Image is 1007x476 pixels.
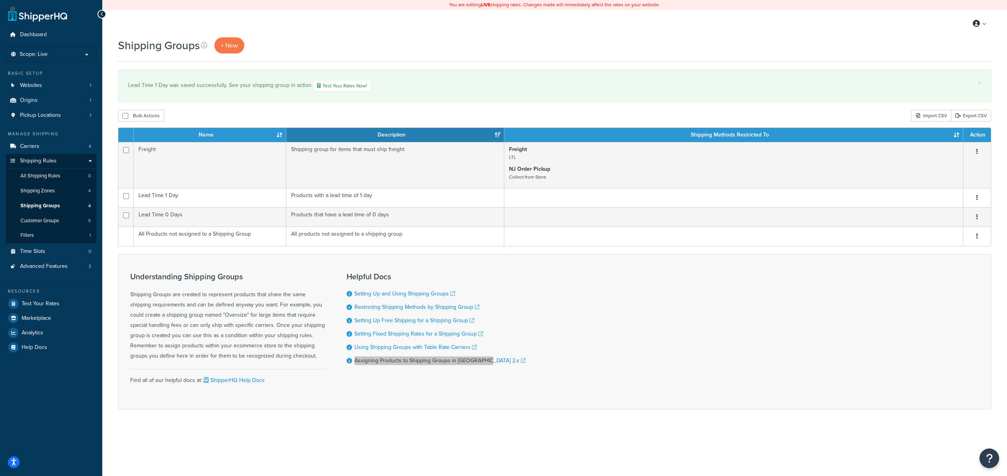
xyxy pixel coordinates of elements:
span: 4 [88,188,91,194]
a: Time Slots 0 [6,244,96,259]
a: Filters 1 [6,228,96,243]
a: Setting Fixed Shipping Rates for a Shipping Group [354,330,483,338]
h3: Helpful Docs [347,272,526,281]
a: Help Docs [6,340,96,354]
span: Advanced Features [20,263,68,270]
li: Time Slots [6,244,96,259]
a: Shipping Rules [6,154,96,168]
div: Find all of our helpful docs at: [130,369,327,386]
td: Lead Time 1 Day [134,188,286,207]
div: Basic Setup [6,70,96,77]
td: All products not assigned to a shipping group [286,227,504,246]
li: Carriers [6,139,96,154]
a: Setting Up and Using Shipping Groups [354,290,455,298]
td: Freight [134,142,286,188]
li: Origins [6,93,96,108]
span: 0 [88,173,91,179]
a: Websites 1 [6,78,96,93]
li: All Shipping Rules [6,169,96,183]
span: Pickup Locations [20,112,61,119]
a: Using Shipping Groups with Table Rate Carriers [354,343,477,351]
a: Marketplace [6,311,96,325]
span: Shipping Rules [20,158,57,164]
span: + New [221,41,238,50]
span: Origins [20,97,38,104]
span: Test Your Rates [22,301,59,307]
li: Customer Groups [6,214,96,228]
a: Carriers 4 [6,139,96,154]
span: 1 [90,82,91,89]
li: Shipping Rules [6,154,96,244]
th: Name: activate to sort column ascending [134,128,286,142]
strong: NJ Order Pickup [509,165,550,173]
span: Customer Groups [20,218,59,224]
th: Shipping Methods Restricted To: activate to sort column ascending [504,128,963,142]
td: Lead Time 0 Days [134,207,286,227]
a: Restricting Shipping Methods by Shipping Group [354,303,480,311]
span: 0 [89,248,91,255]
div: Lead Time 1 Day was saved successfully. See your shipping group in action [128,80,981,92]
a: Test Your Rates [6,297,96,311]
span: Carriers [20,143,39,150]
small: LTL [509,154,516,161]
div: Manage Shipping [6,131,96,137]
td: Shipping group for items that must ship freight [286,142,504,188]
span: Dashboard [20,31,47,38]
a: Assigning Products to Shipping Groups in [GEOGRAPHIC_DATA] 2.x [354,356,526,365]
button: Open Resource Center [979,448,999,468]
span: Shipping Groups [20,203,60,209]
li: Pickup Locations [6,108,96,123]
a: Pickup Locations 1 [6,108,96,123]
div: Resources [6,288,96,295]
span: 1 [90,112,91,119]
th: Action [963,128,991,142]
b: LIVE [481,1,491,8]
a: Dashboard [6,28,96,42]
a: × [978,80,981,86]
span: Scope: Live [20,51,48,58]
h1: Shipping Groups [118,38,200,53]
button: Bulk Actions [118,110,164,122]
span: Websites [20,82,42,89]
td: All Products not assigned to a Shipping Group [134,227,286,246]
span: All Shipping Rules [20,173,60,179]
small: Collect from Store [509,173,546,181]
a: Test Your Rates Now! [313,80,371,92]
li: Shipping Zones [6,184,96,198]
li: Filters [6,228,96,243]
a: All Shipping Rules 0 [6,169,96,183]
span: 4 [88,203,91,209]
span: 3 [89,263,91,270]
span: 1 [89,232,91,239]
a: Shipping Zones 4 [6,184,96,198]
li: Shipping Groups [6,199,96,213]
a: Customer Groups 5 [6,214,96,228]
a: ShipperHQ Help Docs [202,376,265,384]
li: Websites [6,78,96,93]
a: Advanced Features 3 [6,259,96,274]
span: Marketplace [22,315,51,322]
span: Filters [20,232,34,239]
th: Description: activate to sort column ascending [286,128,504,142]
td: Products with a lead time of 1 day [286,188,504,207]
li: Advanced Features [6,259,96,274]
a: Origins 1 [6,93,96,108]
a: + New [214,37,244,54]
span: Analytics [22,330,43,336]
span: 4 [89,143,91,150]
span: Time Slots [20,248,45,255]
a: Export CSV [951,110,991,122]
td: Products that have a lead time of 0 days [286,207,504,227]
span: 1 [90,97,91,104]
h3: Understanding Shipping Groups [130,272,327,281]
a: ShipperHQ Home [8,6,67,22]
a: Setting Up Free Shipping for a Shipping Group [354,316,474,325]
strong: Freight [509,145,527,153]
a: Analytics [6,326,96,340]
span: Help Docs [22,344,47,351]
